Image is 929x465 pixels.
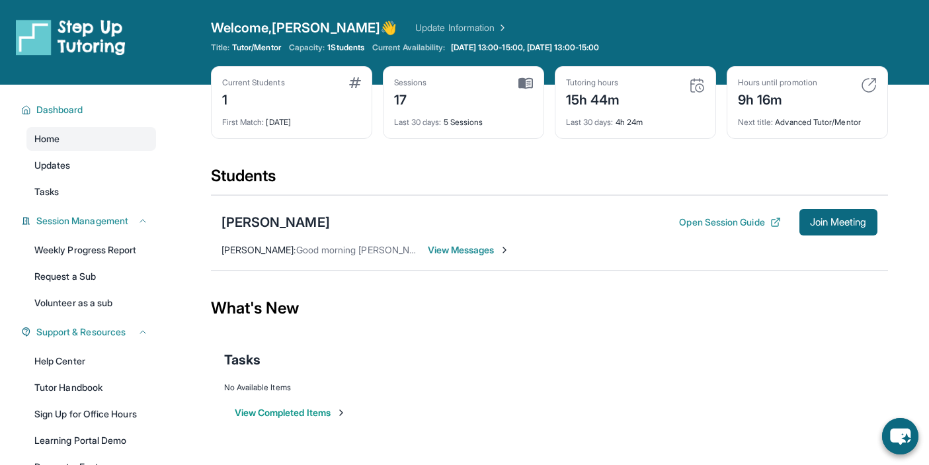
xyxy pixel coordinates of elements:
a: Updates [26,153,156,177]
a: Tutor Handbook [26,376,156,400]
div: Current Students [222,77,285,88]
img: Chevron-Right [499,245,510,255]
button: Join Meeting [799,209,877,235]
span: Home [34,132,60,146]
button: chat-button [882,418,918,454]
span: Good morning [PERSON_NAME]! Please let me know if there is any focus I can assist with this week ... [296,244,846,255]
span: Last 30 days : [566,117,614,127]
div: Sessions [394,77,427,88]
a: Help Center [26,349,156,373]
img: card [518,77,533,89]
div: 17 [394,88,427,109]
button: View Completed Items [235,406,346,419]
div: 1 [222,88,285,109]
span: Updates [34,159,71,172]
a: Update Information [415,21,508,34]
img: logo [16,19,126,56]
a: Weekly Progress Report [26,238,156,262]
div: 5 Sessions [394,109,533,128]
div: 4h 24m [566,109,705,128]
a: [DATE] 13:00-15:00, [DATE] 13:00-15:00 [448,42,602,53]
img: card [349,77,361,88]
div: Advanced Tutor/Mentor [738,109,877,128]
span: Session Management [36,214,128,228]
span: Dashboard [36,103,83,116]
a: Tasks [26,180,156,204]
button: Dashboard [31,103,148,116]
span: Welcome, [PERSON_NAME] 👋 [211,19,397,37]
span: Last 30 days : [394,117,442,127]
img: Chevron Right [495,21,508,34]
div: Hours until promotion [738,77,817,88]
div: [DATE] [222,109,361,128]
a: Sign Up for Office Hours [26,402,156,426]
span: First Match : [222,117,264,127]
span: [DATE] 13:00-15:00, [DATE] 13:00-15:00 [451,42,600,53]
span: [PERSON_NAME] : [222,244,296,255]
div: 15h 44m [566,88,620,109]
button: Session Management [31,214,148,228]
span: Tasks [34,185,59,198]
button: Open Session Guide [679,216,780,229]
a: Learning Portal Demo [26,429,156,452]
span: Support & Resources [36,325,126,339]
button: Support & Resources [31,325,148,339]
span: Next title : [738,117,774,127]
img: card [861,77,877,93]
span: Tasks [224,351,261,369]
div: [PERSON_NAME] [222,213,330,232]
span: Capacity: [289,42,325,53]
div: 9h 16m [738,88,817,109]
span: View Messages [428,243,510,257]
div: No Available Items [224,382,875,393]
span: 1 Students [327,42,364,53]
a: Home [26,127,156,151]
a: Request a Sub [26,265,156,288]
span: Title: [211,42,229,53]
div: What's New [211,279,888,337]
span: Join Meeting [810,218,867,226]
div: Tutoring hours [566,77,620,88]
div: Students [211,165,888,194]
span: Current Availability: [372,42,445,53]
span: Tutor/Mentor [232,42,281,53]
img: card [689,77,705,93]
a: Volunteer as a sub [26,291,156,315]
